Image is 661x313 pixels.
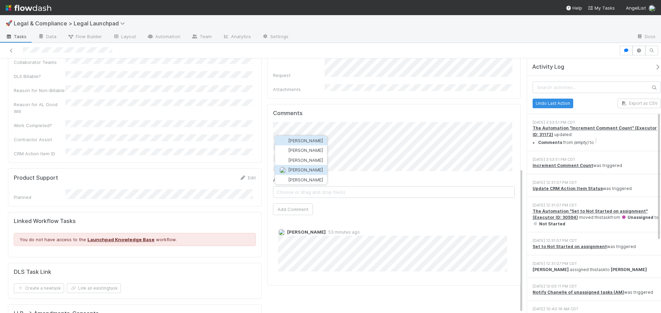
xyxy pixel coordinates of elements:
span: Legal & Compliance > Legal Launchpad [14,20,128,27]
div: was triggered [533,186,661,192]
h5: Comments [273,110,515,117]
a: Automation [141,32,186,43]
span: [PERSON_NAME] [288,177,323,182]
div: You do not have access to the workflow. [14,233,256,246]
a: Layout [107,32,141,43]
h5: Product Support [14,175,58,181]
a: Docs [631,32,661,43]
div: Work Completed? [14,122,65,129]
a: Launchpad Knowledge Base [87,237,155,242]
div: was triggered [533,244,661,250]
a: Update CRM Action Item Status [533,186,603,191]
span: Not Started [533,221,565,226]
li: from to [538,138,661,146]
div: was triggered [533,163,661,169]
a: My Tasks [588,4,615,11]
div: [DATE] 12:31:07 PM CDT [533,202,661,208]
div: moved this task from to [533,208,661,227]
a: The Automation "Increment Comment Count" (Executor ID: 31172) [533,125,657,137]
div: Attachments [273,86,325,93]
a: Set to Not Started on assignment [533,244,607,249]
img: avatar_3f542bfb-3536-46f1-9ec8-c858c5a63044.png [279,147,286,154]
button: Link an existingtask [67,283,121,293]
a: The Automation "Set to Not Started on assignment" (Executor ID: 30594) [533,209,648,220]
div: [DATE] 12:31:07 PM CDT [533,180,661,186]
span: Activity Log [532,64,564,70]
span: 53 minutes ago [326,230,360,235]
strong: Comments [538,140,562,145]
div: [DATE] 12:00:11 PM CDT [533,283,661,289]
div: updated: [533,125,661,146]
strong: [PERSON_NAME] [611,267,647,272]
span: [PERSON_NAME] [288,167,323,172]
span: My Tasks [588,5,615,11]
div: assigned this task to [533,267,661,273]
button: Add Comment [273,203,313,215]
span: Choose or drag and drop file(s) [273,187,515,198]
button: [PERSON_NAME] [275,145,327,155]
a: Notify Chanelle of unassigned tasks (AM) [533,290,624,295]
div: [DATE] 3:53:51 PM CDT [533,120,661,125]
img: logo-inverted-e16ddd16eac7371096b0.svg [6,2,51,14]
div: Request [273,72,325,79]
div: CRM Action Item ID [14,150,65,157]
strong: [PERSON_NAME] [533,267,569,272]
div: [DATE] 10:40:16 AM CDT [533,306,661,312]
a: Settings [256,32,294,43]
a: Flow Builder [62,32,107,43]
button: [PERSON_NAME] [275,165,327,175]
div: was triggered [533,289,661,295]
span: Tasks [6,33,27,40]
span: [PERSON_NAME] [287,229,326,235]
button: [PERSON_NAME] [275,175,327,185]
span: [PERSON_NAME] [288,147,323,153]
div: Collaborator Teams [14,59,65,66]
img: avatar_bd00ad29-a807-4afe-b0d3-28b3c3ade68c.png [279,157,286,164]
div: Reason for Non-Billable [14,87,65,94]
div: Contractor Assist [14,136,65,143]
button: [PERSON_NAME] [275,155,327,165]
div: Reason for AL Good Will [14,101,65,115]
span: Unassigned [621,215,653,220]
div: [DATE] 12:31:07 PM CDT [533,261,661,267]
div: Planned [14,194,65,201]
em: (empty) [574,140,589,145]
span: [PERSON_NAME] [288,138,323,143]
img: avatar_ba76ddef-3fd0-4be4-9bc3-126ad567fcd5.png [649,5,655,12]
span: 🚀 [6,20,12,26]
a: Data [32,32,62,43]
button: Export as CSV [618,99,661,108]
div: Help [566,4,582,11]
div: [DATE] 3:53:51 PM CDT [533,157,661,163]
button: Undo Last Action [533,99,573,108]
h5: DLS Task Link [14,269,51,276]
button: [PERSON_NAME] [275,136,327,145]
h5: Linked Workflow Tasks [14,218,256,225]
img: avatar_c076790d-28b7-4a7a-bad0-2a816e3f273c.png [279,137,286,144]
div: DLS Billable? [14,73,65,80]
span: [PERSON_NAME] [288,157,323,163]
input: Search activities... [533,81,661,93]
button: Create a newtask [14,283,64,293]
div: [DATE] 12:31:07 PM CDT [533,238,661,244]
img: avatar_94755d3c-0a5e-4256-8cb7-2e20531dc2e8.png [278,229,285,236]
a: Team [186,32,217,43]
label: Attach files: [273,177,299,183]
a: Analytics [217,32,256,43]
span: Flow Builder [67,33,102,40]
a: Edit [240,175,256,180]
span: AngelList [626,5,646,11]
img: avatar_94755d3c-0a5e-4256-8cb7-2e20531dc2e8.png [279,167,286,174]
a: Increment Comment Count [533,163,593,168]
img: avatar_554435a5-f22b-4584-be19-3c79afb10750.png [279,176,286,183]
